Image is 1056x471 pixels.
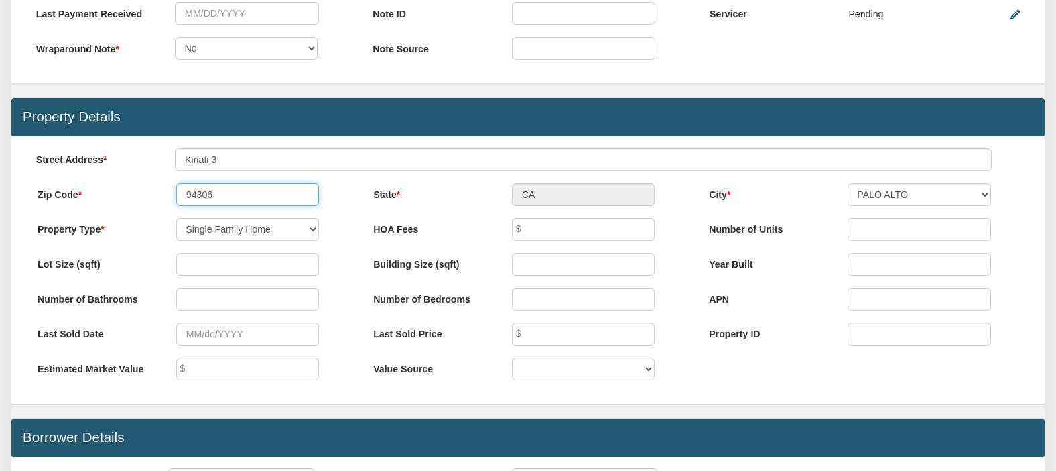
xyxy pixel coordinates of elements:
label: Value Source [362,358,501,376]
label: Number of Bathrooms [26,288,165,307]
label: Year Built [698,253,836,272]
label: Building Size (sqft) [362,253,501,272]
div: Pending [848,2,883,26]
label: City [698,183,836,202]
label: Lot Size (sqft) [26,253,165,272]
label: Property ID [698,323,836,342]
label: Number of Bedrooms [362,288,501,307]
label: Street Address [24,148,163,167]
label: Note ID [361,2,500,21]
label: Note Source [361,37,500,56]
input: MM/dd/YYYY [176,323,320,346]
label: HOA Fees [362,218,501,237]
label: Last Payment Received [24,2,163,21]
h4: Borrower Details [23,430,1033,446]
label: Last Sold Price [362,323,501,342]
label: Wraparound Note [24,37,163,56]
input: MM/DD/YYYY [175,2,318,25]
label: Number of Units [698,218,836,237]
label: Servicer [698,2,837,21]
label: Property Type [26,218,165,237]
label: APN [698,288,836,307]
label: State [362,183,501,202]
label: Zip Code [26,183,165,202]
label: Last Sold Date [26,323,165,342]
h4: Property Details [23,109,1033,125]
label: Estimated Market Value [26,358,165,376]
